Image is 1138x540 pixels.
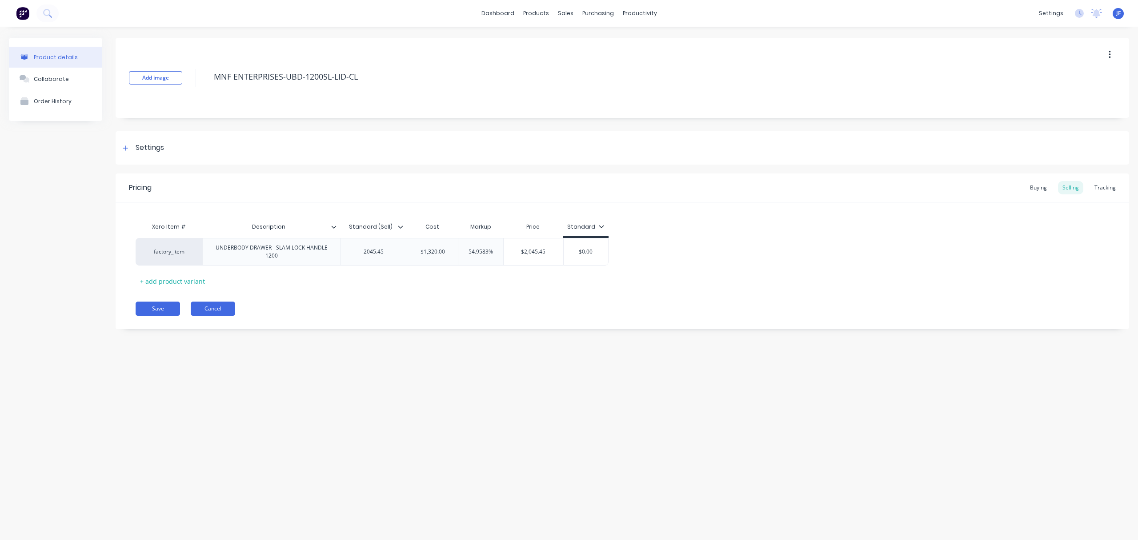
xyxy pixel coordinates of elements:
div: Xero Item # [136,218,202,236]
button: Add image [129,71,182,85]
div: factory_itemUNDERBODY DRAWER - SLAM LOCK HANDLE 12002045.45$1,320.0054.9583%$2,045.45$0.00 [136,238,609,266]
div: Order History [34,98,72,105]
div: factory_item [144,248,193,256]
div: Pricing [129,182,152,193]
div: UNDERBODY DRAWER - SLAM LOCK HANDLE 1200 [206,242,337,262]
div: Selling [1058,181,1083,194]
img: Factory [16,7,29,20]
div: 54.9583% [458,241,503,263]
button: Order History [9,90,102,112]
div: $0.00 [564,241,608,263]
button: Save [136,302,180,316]
div: settings [1034,7,1068,20]
button: Collaborate [9,68,102,90]
div: Standard [567,223,604,231]
div: Cost [407,218,458,236]
div: Description [202,216,335,238]
a: dashboard [477,7,519,20]
textarea: MNF ENTERPRISES-UBD-1200SL-LID-CL [209,66,999,87]
div: sales [553,7,578,20]
div: Collaborate [34,76,69,82]
div: Standard (Sell) [340,218,407,236]
div: purchasing [578,7,618,20]
div: Buying [1026,181,1051,194]
div: Price [503,218,563,236]
div: Markup [458,218,503,236]
button: Cancel [191,302,235,316]
div: 2045.45 [352,246,396,258]
div: Description [202,218,340,236]
div: Standard (Sell) [340,216,401,238]
div: $2,045.45 [504,241,563,263]
div: productivity [618,7,661,20]
div: Settings [136,142,164,153]
div: Product details [34,54,78,60]
div: Tracking [1090,181,1120,194]
div: $1,320.00 [407,241,458,263]
span: JF [1116,9,1121,17]
button: Product details [9,47,102,68]
div: + add product variant [136,274,209,288]
div: products [519,7,553,20]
